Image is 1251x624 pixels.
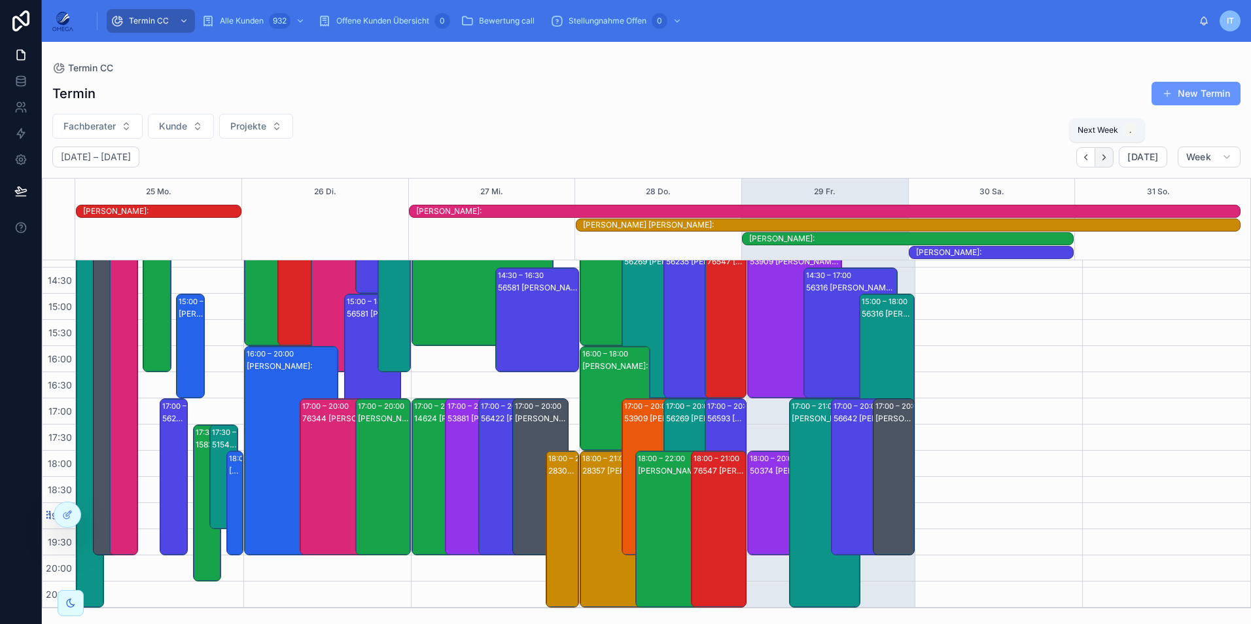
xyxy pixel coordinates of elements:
div: 13:00 – 16:0016321 [PERSON_NAME]:[PERSON_NAME] [580,190,650,345]
div: 56422 [PERSON_NAME]:[PERSON_NAME] [481,413,534,424]
span: Next Week [1078,125,1118,135]
div: 56316 [PERSON_NAME]:[PERSON_NAME] [862,309,913,319]
div: 17:00 – 20:00 [834,400,883,413]
div: [PERSON_NAME]: [247,361,338,372]
button: New Termin [1152,82,1241,105]
div: [PERSON_NAME]: [358,413,410,424]
div: [PERSON_NAME]: [229,466,242,476]
div: 13:30 – 16:3076709 [PERSON_NAME]:[PERSON_NAME] [311,216,367,372]
div: 18:00 – 21:00 [582,452,631,465]
button: Select Button [219,114,293,139]
div: 17:00 – 20:0076344 [PERSON_NAME]:[PERSON_NAME] [300,399,394,555]
div: 28 Do. [646,179,671,205]
span: 16:00 [44,353,75,364]
div: 10:00 – 20:00: Nino Rimmler Kunde: [110,33,137,555]
div: [PERSON_NAME]: [582,361,650,372]
button: 29 Fr. [814,179,836,205]
span: 17:00 [45,406,75,417]
div: 16:00 – 20:00[PERSON_NAME]: [245,347,338,555]
div: 76344 [PERSON_NAME]:[PERSON_NAME] [302,413,393,424]
button: 31 So. [1147,179,1170,205]
div: 17:00 – 20:0014624 [PERSON_NAME]:[PERSON_NAME] [412,399,468,555]
div: 15:00 – 17:00 [179,295,227,308]
div: [PERSON_NAME]: [749,234,1073,244]
div: 14:00 – 17:0056269 [PERSON_NAME]:[PERSON_NAME] [622,242,692,398]
div: 14:00 – 17:0053909 [PERSON_NAME]:[PERSON_NAME] [748,242,841,398]
div: [PERSON_NAME]: [792,413,859,424]
span: Stellungnahme Offen [569,16,646,26]
span: 20:00 [43,563,75,574]
div: [PERSON_NAME] [PERSON_NAME]: [583,220,1240,230]
div: 18:00 – 20:00 [229,452,279,465]
div: 28357 [PERSON_NAME] [PERSON_NAME]:[PERSON_NAME] [582,466,673,476]
span: Termin CC [129,16,169,26]
div: 17:00 – 20:0056593 [PERSON_NAME]:[PERSON_NAME] [705,399,746,555]
div: 18:00 – 22:00[PERSON_NAME]: [636,451,730,607]
div: 17:00 – 21:00[PERSON_NAME]: [790,399,860,607]
span: 16:30 [44,379,75,390]
div: 18:00 – 21:0076547 [PERSON_NAME]:[PERSON_NAME] [692,451,746,607]
div: 53909 [PERSON_NAME]:[PERSON_NAME] [624,413,692,424]
div: 56642 [PERSON_NAME]:[PERSON_NAME] [834,413,901,424]
div: Klaus Vollmer Kunde: [83,205,241,217]
div: [PERSON_NAME]: [179,309,203,319]
div: 16:00 – 18:00 [582,347,631,360]
div: 56269 [PERSON_NAME]:[PERSON_NAME] [624,256,692,267]
div: 56581 [PERSON_NAME]:[PERSON_NAME] [498,283,578,293]
div: 14624 [PERSON_NAME]:[PERSON_NAME] [414,413,467,424]
div: 28307 [PERSON_NAME] [PERSON_NAME]:[PERSON_NAME] [548,466,578,476]
span: 20:30 [43,589,75,600]
div: 17:00 – 20:00 [414,400,464,413]
span: Projekte [230,120,266,133]
div: 17:00 – 20:0056237 [PERSON_NAME]:[PERSON_NAME] [160,399,187,555]
button: Next [1095,147,1114,167]
div: 0 [434,13,450,29]
button: Select Button [52,114,143,139]
div: 13:00 – 16:0014513 [PERSON_NAME]:[PERSON_NAME] [245,190,300,345]
div: 15:00 – 18:0056581 [PERSON_NAME]:[PERSON_NAME] [345,294,400,450]
div: 17:00 – 20:00 [358,400,408,413]
div: 17:00 – 20:00 [666,400,716,413]
span: 14:30 [44,275,75,286]
div: 17:00 – 20:00 [162,400,212,413]
button: 27 Mi. [480,179,503,205]
div: [PERSON_NAME]: [83,206,241,217]
img: App logo [52,10,73,31]
div: 53881 [PERSON_NAME]:[PERSON_NAME] [448,413,501,424]
div: 50374 [PERSON_NAME]:[PERSON_NAME] [750,466,817,476]
div: 17:00 – 20:00 [707,400,757,413]
span: Alle Kunden [220,16,264,26]
div: [PERSON_NAME]: [916,247,1074,258]
span: [DATE] [1127,151,1158,163]
div: 76547 [PERSON_NAME]:[PERSON_NAME] [694,466,745,476]
div: 17:00 – 21:00 [792,400,840,413]
span: . [1125,125,1135,135]
button: 26 Di. [314,179,336,205]
div: Fabian Hindenberg Kunde: [583,219,1240,231]
div: 16:00 – 18:00[PERSON_NAME]: [580,347,650,450]
span: 17:30 [45,432,75,443]
div: 17:00 – 20:00[PERSON_NAME]: [513,399,569,555]
a: Termin CC [107,9,195,33]
div: 14:30 – 16:3056581 [PERSON_NAME]:[PERSON_NAME] [496,268,578,372]
div: 17:00 – 20:0053909 [PERSON_NAME]:[PERSON_NAME] [622,399,692,555]
div: 0 [652,13,667,29]
div: 15:00 – 18:00 [347,295,396,308]
span: IT [1227,16,1234,26]
div: 17:00 – 20:00 [302,400,352,413]
span: Termin CC [68,61,113,75]
div: 13:00 – 16:0076532 [PERSON_NAME]:[PERSON_NAME] [278,190,334,345]
div: 17:00 – 20:0056422 [PERSON_NAME]:[PERSON_NAME] [479,399,535,555]
div: 17:00 – 20:00 [624,400,674,413]
div: 15:00 – 17:00[PERSON_NAME]: [177,294,203,398]
button: 30 Sa. [979,179,1004,205]
div: 14:30 – 17:00 [806,269,855,282]
div: 14:30 – 17:0056316 [PERSON_NAME]:[PERSON_NAME] [804,268,898,398]
div: 13:30 – 16:3014513 [PERSON_NAME]:[PERSON_NAME] [143,216,170,372]
button: 25 Mo. [146,179,171,205]
button: Back [1076,147,1095,167]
